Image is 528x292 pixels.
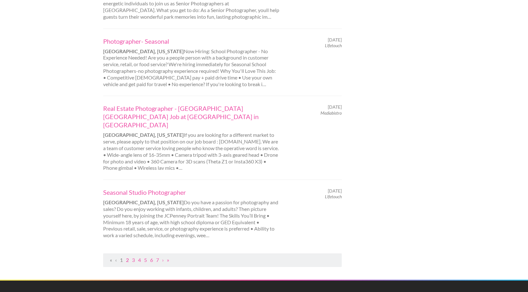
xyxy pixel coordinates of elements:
strong: [GEOGRAPHIC_DATA], [US_STATE] [103,132,184,138]
span: Previous Page [115,257,117,263]
span: [DATE] [328,188,342,194]
em: LIfetouch [325,194,342,199]
strong: [GEOGRAPHIC_DATA], [US_STATE] [103,199,184,205]
a: Page 2 [126,257,129,263]
div: If you are looking for a different market to serve, please apply to that position on our job boar... [97,104,285,171]
em: LIfetouch [325,43,342,48]
a: Page 3 [132,257,135,263]
a: Page 4 [138,257,141,263]
a: Page 1 [120,257,123,263]
a: Next Page [162,257,164,263]
a: Real Estate Photographer - [GEOGRAPHIC_DATA] [GEOGRAPHIC_DATA] Job at [GEOGRAPHIC_DATA] in [GEOGR... [103,104,280,129]
span: [DATE] [328,104,342,110]
a: Page 5 [144,257,147,263]
span: First Page [110,257,112,263]
div: Now Hiring: School Photographer - No Experience Needed! Are you a people person with a background... [97,37,285,88]
div: Do you have a passion for photography and sales? Do you enjoy working with infants, children, and... [97,188,285,239]
a: Page 7 [156,257,159,263]
a: Page 6 [150,257,153,263]
a: Seasonal Studio Photographer [103,188,280,196]
em: Mediabistro [320,110,342,116]
a: Last Page, Page 89 [167,257,169,263]
a: Photographer- Seasonal [103,37,280,45]
span: [DATE] [328,37,342,43]
strong: [GEOGRAPHIC_DATA], [US_STATE] [103,48,184,54]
